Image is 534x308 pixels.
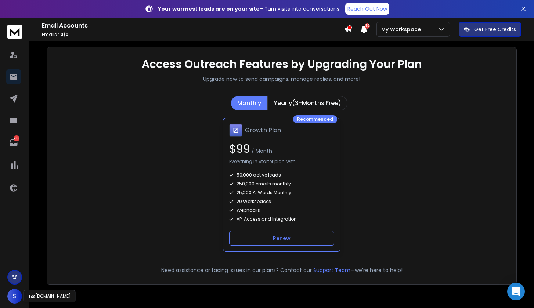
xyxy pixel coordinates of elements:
[231,96,267,110] button: Monthly
[229,181,334,187] div: 250,000 emails monthly
[142,58,422,71] h1: Access Outreach Features by Upgrading Your Plan
[6,135,21,150] a: 282
[381,26,424,33] p: My Workspace
[313,267,350,274] button: Support Team
[158,5,260,12] strong: Your warmest leads are on your site
[57,267,506,274] p: Need assistance or facing issues in our plans? Contact our —we're here to help!
[203,75,360,83] p: Upgrade now to send campaigns, manage replies, and more!
[229,159,296,166] p: Everything in Starter plan, with
[245,126,281,135] h1: Growth Plan
[158,5,339,12] p: – Turn visits into conversations
[459,22,521,37] button: Get Free Credits
[267,96,347,110] button: Yearly(3-Months Free)
[229,190,334,196] div: 25,000 AI Words Monthly
[474,26,516,33] p: Get Free Credits
[345,3,389,15] a: Reach Out Now
[24,290,76,302] div: s@[DOMAIN_NAME]
[293,115,337,123] div: Recommended
[42,32,344,37] p: Emails :
[14,135,19,141] p: 282
[7,289,22,304] button: S
[229,141,250,157] span: $ 99
[365,23,370,29] span: 50
[229,216,334,222] div: API Access and Integration
[229,199,334,204] div: 20 Workspaces
[507,283,525,300] div: Open Intercom Messenger
[7,25,22,39] img: logo
[347,5,387,12] p: Reach Out Now
[229,207,334,213] div: Webhooks
[229,172,334,178] div: 50,000 active leads
[42,21,344,30] h1: Email Accounts
[250,147,272,155] span: / Month
[60,31,69,37] span: 0 / 0
[229,231,334,246] button: Renew
[229,124,242,137] img: Growth Plan icon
